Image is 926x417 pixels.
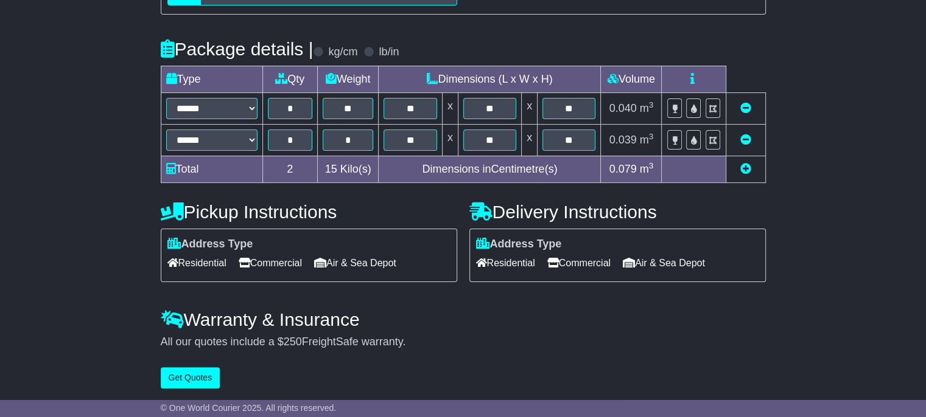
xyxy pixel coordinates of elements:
span: Commercial [547,253,611,272]
td: Kilo(s) [317,156,379,182]
div: All our quotes include a $ FreightSafe warranty. [161,336,766,349]
label: lb/in [379,46,399,59]
button: Get Quotes [161,367,220,388]
td: Dimensions (L x W x H) [379,66,601,92]
span: Air & Sea Depot [314,253,396,272]
label: kg/cm [328,46,357,59]
span: 15 [325,163,337,175]
span: m [640,134,654,146]
td: Total [161,156,262,182]
span: Commercial [239,253,302,272]
h4: Package details | [161,39,314,59]
h4: Pickup Instructions [161,202,457,222]
a: Add new item [740,163,751,175]
span: © One World Courier 2025. All rights reserved. [161,403,337,413]
span: Residential [476,253,535,272]
td: x [522,124,538,156]
td: Dimensions in Centimetre(s) [379,156,601,182]
span: Air & Sea Depot [623,253,705,272]
label: Address Type [167,238,253,251]
span: m [640,102,654,114]
span: 0.039 [609,134,637,146]
td: Weight [317,66,379,92]
a: Remove this item [740,102,751,114]
td: Type [161,66,262,92]
span: 250 [284,336,302,348]
sup: 3 [649,100,654,109]
td: x [442,92,458,124]
span: Residential [167,253,226,272]
a: Remove this item [740,134,751,146]
td: x [442,124,458,156]
sup: 3 [649,132,654,141]
span: m [640,163,654,175]
h4: Delivery Instructions [469,202,766,222]
h4: Warranty & Insurance [161,309,766,329]
td: x [522,92,538,124]
sup: 3 [649,161,654,170]
td: Qty [262,66,317,92]
span: 0.040 [609,102,637,114]
td: 2 [262,156,317,182]
span: 0.079 [609,163,637,175]
td: Volume [601,66,662,92]
label: Address Type [476,238,562,251]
